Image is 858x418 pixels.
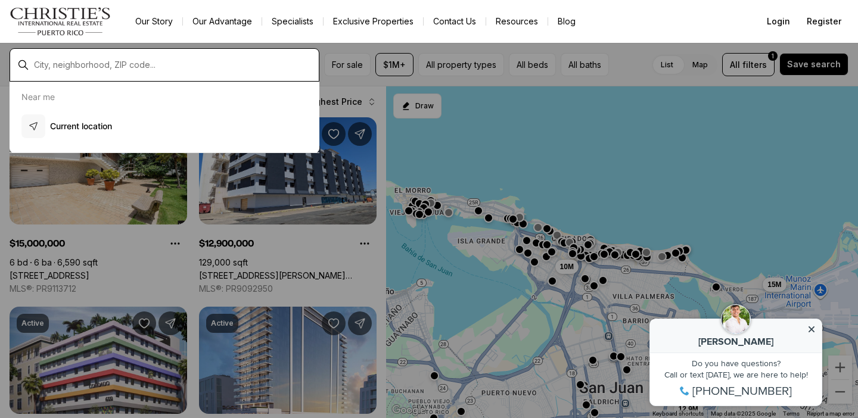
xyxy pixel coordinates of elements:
[767,17,790,26] span: Login
[324,13,423,30] a: Exclusive Properties
[17,110,312,143] button: Current location
[800,10,848,33] button: Register
[183,13,262,30] a: Our Advantage
[424,13,486,30] button: Contact Us
[21,92,55,102] p: Near me
[760,10,797,33] button: Login
[807,17,841,26] span: Register
[13,69,172,77] div: Call or text [DATE], we are here to help!
[548,13,585,30] a: Blog
[77,3,107,33] img: b8ea77ee-af9c-42e8-bef2-8294c61ad52b.jpeg
[486,13,548,30] a: Resources
[126,13,182,30] a: Our Story
[262,13,323,30] a: Specialists
[50,120,112,132] p: Current location
[10,7,111,36] img: logo
[18,36,167,45] div: [PERSON_NAME]
[13,58,172,66] div: Do you have questions?
[49,83,148,95] span: [PHONE_NUMBER]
